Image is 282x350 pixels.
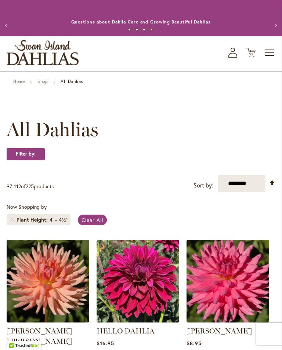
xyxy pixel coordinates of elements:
[187,327,252,335] a: [PERSON_NAME]
[150,28,153,31] button: 4 of 4
[14,183,21,190] span: 112
[6,324,26,344] iframe: Launch Accessibility Center
[135,28,138,31] button: 2 of 4
[7,183,12,190] span: 97
[187,240,269,322] img: HERBERT SMITH
[249,52,253,56] span: 10
[97,240,179,322] img: Hello Dahlia
[82,216,103,223] span: Clear All
[26,183,34,190] span: 225
[13,79,25,84] a: Home
[267,18,282,33] button: Next
[37,79,48,84] a: Shop
[7,203,47,210] span: Now Shopping by
[17,216,50,223] span: Plant Height
[7,40,79,65] a: store logo
[97,327,155,335] a: HELLO DAHLIA
[194,179,213,192] label: Sort by:
[10,218,15,222] a: Remove Plant Height 4' – 4½'
[78,215,107,225] a: Clear All
[7,240,89,322] img: HEATHER MARIE
[61,79,83,84] strong: All Dahlias
[50,216,67,223] div: 4' – 4½'
[7,181,54,192] p: - of products
[143,28,145,31] button: 3 of 4
[7,317,89,324] a: HEATHER MARIE
[246,48,256,58] button: 10
[7,148,45,160] strong: Filter by:
[187,317,269,324] a: HERBERT SMITH
[128,28,131,31] button: 1 of 4
[187,340,202,347] span: $8.95
[97,317,179,324] a: Hello Dahlia
[71,19,210,25] a: Questions about Dahlia Care and Growing Beautiful Dahlias
[7,327,72,346] a: [PERSON_NAME] [PERSON_NAME]
[97,340,114,347] span: $16.95
[7,119,98,141] span: All Dahlias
